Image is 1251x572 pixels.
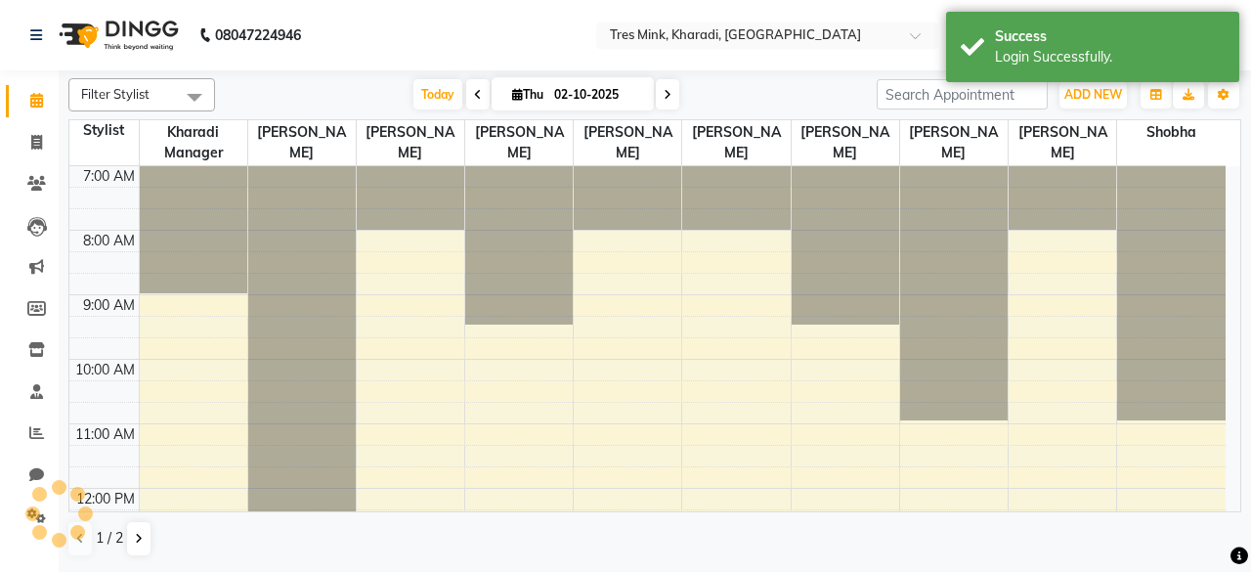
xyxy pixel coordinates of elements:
[71,424,139,445] div: 11:00 AM
[248,120,356,165] span: [PERSON_NAME]
[1117,120,1226,145] span: Shobha
[72,489,139,509] div: 12:00 PM
[413,79,462,110] span: Today
[96,528,123,549] span: 1 / 2
[69,120,139,141] div: Stylist
[548,80,646,110] input: 2025-10-02
[357,120,464,165] span: [PERSON_NAME]
[1064,87,1122,102] span: ADD NEW
[574,120,681,165] span: [PERSON_NAME]
[71,360,139,380] div: 10:00 AM
[79,231,139,251] div: 8:00 AM
[79,166,139,187] div: 7:00 AM
[877,79,1048,110] input: Search Appointment
[682,120,790,165] span: [PERSON_NAME]
[507,87,548,102] span: Thu
[995,26,1225,47] div: Success
[215,8,301,63] b: 08047224946
[792,120,899,165] span: [PERSON_NAME]
[995,47,1225,67] div: Login Successfully.
[50,8,184,63] img: logo
[81,86,150,102] span: Filter Stylist
[79,295,139,316] div: 9:00 AM
[900,120,1008,165] span: [PERSON_NAME]
[1059,81,1127,109] button: ADD NEW
[465,120,573,165] span: [PERSON_NAME]
[140,120,247,165] span: Kharadi Manager
[1009,120,1116,165] span: [PERSON_NAME]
